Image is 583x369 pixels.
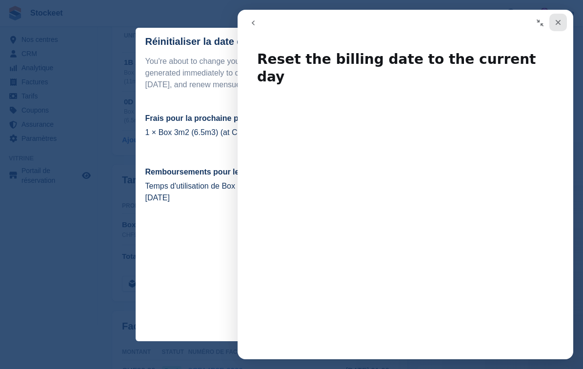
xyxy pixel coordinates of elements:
p: You're about to change your subscription billing date. A prorated invoice will be generated immed... [145,56,438,91]
td: Temps d'utilisation de Box 3m2 (6.5m3) (with 15.0% off) inutilisé après le [DATE] [145,178,400,206]
td: 1 × Box 3m2 (6.5m3) (at CHF 98.00 / month) [145,125,383,140]
h2: Frais pour la prochaine période de facturation: [145,114,438,123]
iframe: Intercom live chat [238,10,573,359]
div: Réinitialiser la date de facturation de l'abonnement [145,36,382,47]
h2: Remboursements pour le temps non utilisé: [145,168,438,176]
